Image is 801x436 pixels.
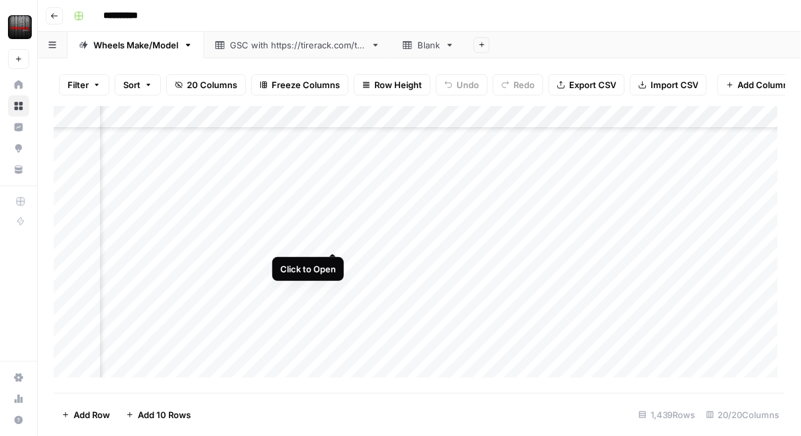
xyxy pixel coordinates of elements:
button: Workspace: Tire Rack [8,11,29,44]
span: Add Column [738,78,789,91]
a: Blank [392,32,466,58]
button: Undo [436,74,488,95]
button: Freeze Columns [251,74,348,95]
a: Insights [8,117,29,138]
div: 20/20 Columns [701,404,785,425]
button: Row Height [354,74,431,95]
a: Wheels Make/Model [68,32,204,58]
span: Add 10 Rows [138,408,191,421]
span: Export CSV [569,78,616,91]
a: Your Data [8,159,29,180]
button: Import CSV [630,74,707,95]
a: Browse [8,95,29,117]
button: Add Row [54,404,118,425]
a: Settings [8,367,29,388]
span: Sort [123,78,140,91]
button: 20 Columns [166,74,246,95]
button: Redo [493,74,543,95]
span: Filter [68,78,89,91]
button: Add 10 Rows [118,404,199,425]
div: Blank [417,38,440,52]
div: Click to Open [280,262,336,276]
div: 1,439 Rows [633,404,701,425]
span: Redo [513,78,535,91]
img: Tire Rack Logo [8,15,32,39]
a: Opportunities [8,138,29,159]
span: Freeze Columns [272,78,340,91]
span: 20 Columns [187,78,237,91]
a: GSC with [URL][DOMAIN_NAME] [204,32,392,58]
span: Import CSV [651,78,698,91]
button: Filter [59,74,109,95]
div: Wheels Make/Model [93,38,178,52]
span: Row Height [374,78,422,91]
a: Usage [8,388,29,409]
div: GSC with [URL][DOMAIN_NAME] [230,38,366,52]
button: Export CSV [549,74,625,95]
span: Add Row [74,408,110,421]
button: Sort [115,74,161,95]
button: Add Column [718,74,798,95]
span: Undo [456,78,479,91]
button: Help + Support [8,409,29,431]
a: Home [8,74,29,95]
